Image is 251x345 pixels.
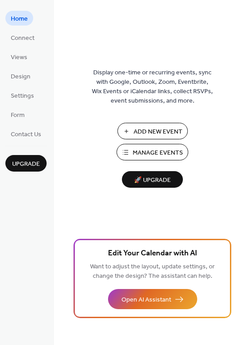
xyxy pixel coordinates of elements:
[11,14,28,24] span: Home
[5,107,30,122] a: Form
[117,123,188,139] button: Add New Event
[5,69,36,83] a: Design
[5,126,47,141] a: Contact Us
[90,261,215,282] span: Want to adjust the layout, update settings, or change the design? The assistant can help.
[11,111,25,120] span: Form
[108,289,197,309] button: Open AI Assistant
[11,53,27,62] span: Views
[108,247,197,260] span: Edit Your Calendar with AI
[134,127,182,137] span: Add New Event
[5,49,33,64] a: Views
[11,91,34,101] span: Settings
[5,88,39,103] a: Settings
[5,30,40,45] a: Connect
[12,160,40,169] span: Upgrade
[127,174,177,186] span: 🚀 Upgrade
[117,144,188,160] button: Manage Events
[5,11,33,26] a: Home
[11,130,41,139] span: Contact Us
[11,34,35,43] span: Connect
[122,171,183,188] button: 🚀 Upgrade
[133,148,183,158] span: Manage Events
[11,72,30,82] span: Design
[5,155,47,172] button: Upgrade
[121,295,171,305] span: Open AI Assistant
[92,68,213,106] span: Display one-time or recurring events, sync with Google, Outlook, Zoom, Eventbrite, Wix Events or ...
